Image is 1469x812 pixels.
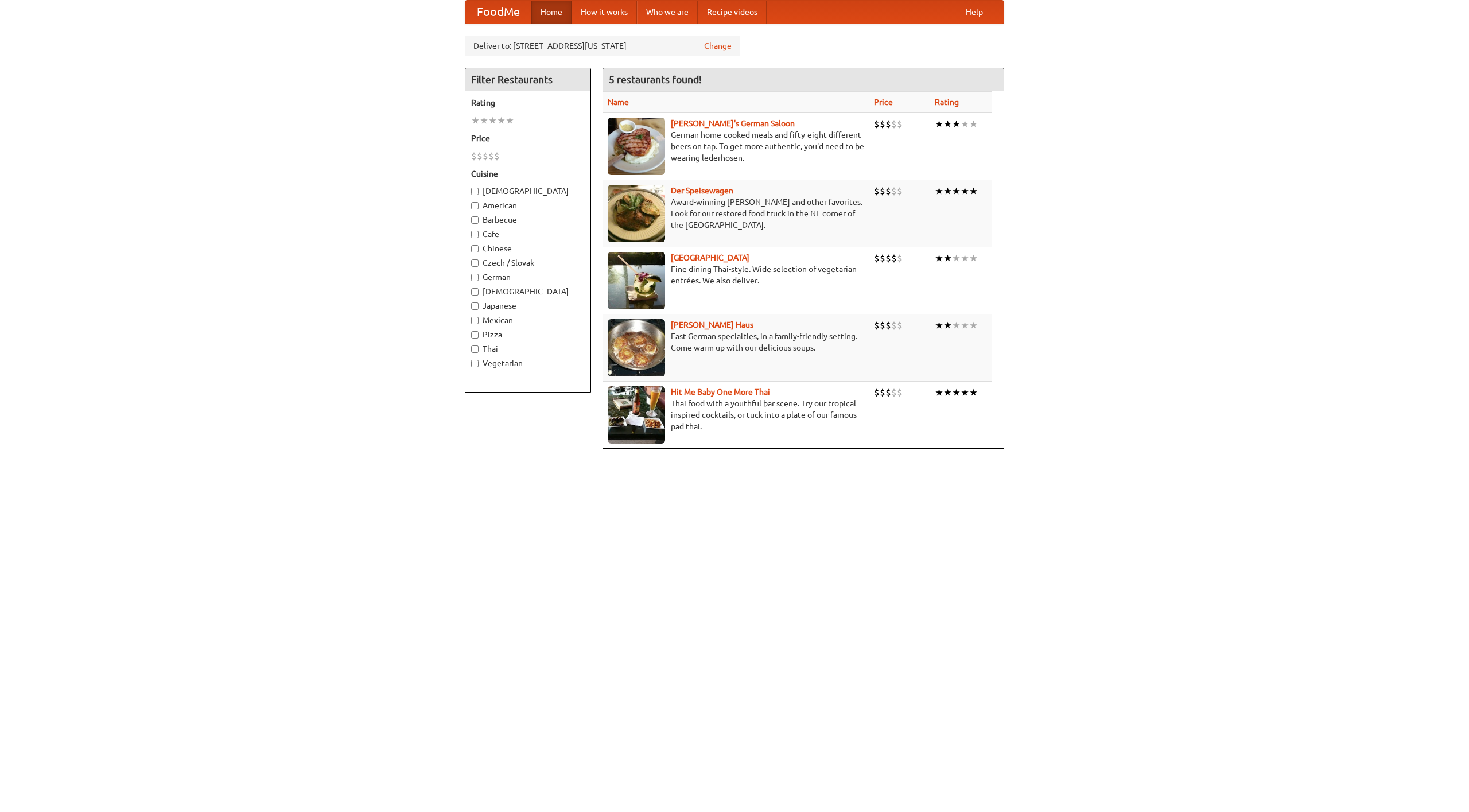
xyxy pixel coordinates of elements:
a: Name [608,98,629,107]
a: FoodMe [465,1,531,24]
li: ★ [961,252,969,265]
img: babythai.jpg [608,386,665,444]
input: Japanese [471,302,479,310]
label: [DEMOGRAPHIC_DATA] [471,185,585,197]
li: $ [891,118,897,130]
input: Thai [471,345,479,353]
li: $ [880,185,885,197]
li: ★ [961,386,969,399]
p: German home-cooked meals and fifty-eight different beers on tap. To get more authentic, you'd nee... [608,129,865,164]
h5: Rating [471,97,585,108]
input: Cafe [471,231,479,238]
ng-pluralize: 5 restaurants found! [609,74,702,85]
input: Barbecue [471,216,479,224]
li: $ [897,319,903,332]
li: ★ [935,185,943,197]
input: Vegetarian [471,360,479,367]
li: $ [874,386,880,399]
a: [GEOGRAPHIC_DATA] [671,253,749,262]
li: $ [885,118,891,130]
a: Rating [935,98,959,107]
input: Chinese [471,245,479,252]
input: [DEMOGRAPHIC_DATA] [471,288,479,296]
label: Mexican [471,314,585,326]
li: ★ [961,319,969,332]
li: $ [874,319,880,332]
li: ★ [969,118,978,130]
h4: Filter Restaurants [465,68,590,91]
li: ★ [935,319,943,332]
a: How it works [572,1,637,24]
li: ★ [480,114,488,127]
input: German [471,274,479,281]
label: Pizza [471,329,585,340]
li: ★ [969,185,978,197]
li: ★ [943,252,952,265]
p: Thai food with a youthful bar scene. Try our tropical inspired cocktails, or tuck into a plate of... [608,398,865,432]
li: $ [494,150,500,162]
a: Der Speisewagen [671,186,733,195]
a: Hit Me Baby One More Thai [671,387,770,397]
label: Czech / Slovak [471,257,585,269]
li: $ [880,386,885,399]
li: ★ [943,185,952,197]
img: kohlhaus.jpg [608,319,665,376]
li: $ [880,319,885,332]
li: $ [885,319,891,332]
li: $ [874,185,880,197]
input: Pizza [471,331,479,339]
label: Barbecue [471,214,585,226]
li: ★ [961,185,969,197]
li: ★ [943,319,952,332]
p: Fine dining Thai-style. Wide selection of vegetarian entrées. We also deliver. [608,263,865,286]
li: $ [885,185,891,197]
input: [DEMOGRAPHIC_DATA] [471,188,479,195]
a: Help [957,1,992,24]
input: Czech / Slovak [471,259,479,267]
li: ★ [969,252,978,265]
li: $ [471,150,477,162]
label: American [471,200,585,211]
li: ★ [952,386,961,399]
a: [PERSON_NAME] Haus [671,320,753,329]
li: $ [874,118,880,130]
a: Change [704,40,732,52]
a: Home [531,1,572,24]
li: $ [891,319,897,332]
li: $ [891,185,897,197]
a: [PERSON_NAME]'s German Saloon [671,119,795,128]
li: $ [483,150,488,162]
li: $ [885,252,891,265]
li: $ [880,252,885,265]
li: $ [891,252,897,265]
label: Thai [471,343,585,355]
li: $ [897,386,903,399]
input: American [471,202,479,209]
li: ★ [952,118,961,130]
input: Mexican [471,317,479,324]
h5: Cuisine [471,168,585,180]
li: ★ [943,386,952,399]
li: ★ [961,118,969,130]
label: [DEMOGRAPHIC_DATA] [471,286,585,297]
li: $ [477,150,483,162]
li: ★ [471,114,480,127]
li: $ [897,252,903,265]
label: Cafe [471,228,585,240]
li: ★ [952,185,961,197]
p: Award-winning [PERSON_NAME] and other favorites. Look for our restored food truck in the NE corne... [608,196,865,231]
label: Japanese [471,300,585,312]
label: German [471,271,585,283]
label: Vegetarian [471,358,585,369]
img: esthers.jpg [608,118,665,175]
img: satay.jpg [608,252,665,309]
li: ★ [935,118,943,130]
li: $ [897,118,903,130]
a: Recipe videos [698,1,767,24]
li: ★ [969,386,978,399]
